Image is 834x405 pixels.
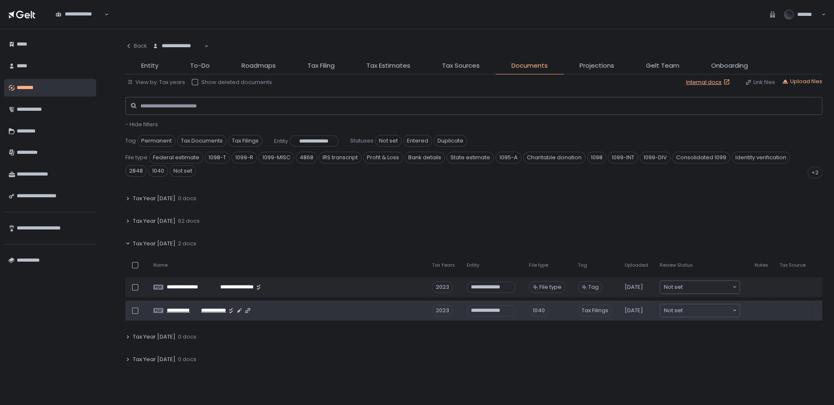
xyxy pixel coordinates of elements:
span: Tax Years [432,262,455,268]
span: Onboarding [711,61,748,71]
span: 1099-R [231,152,257,163]
div: +2 [808,167,822,178]
span: Entity [274,138,288,145]
button: Upload files [782,78,822,85]
span: Duplicate [434,135,467,147]
input: Search for option [153,50,203,58]
span: 0 docs [178,356,196,363]
span: Not set [375,135,402,147]
input: Search for option [683,306,732,315]
span: [DATE] [624,283,643,291]
span: File type [529,262,548,268]
span: 1098 [587,152,606,163]
div: Search for option [660,304,740,317]
span: 0 docs [178,195,196,202]
div: 2023 [432,305,453,316]
span: Roadmaps [242,61,276,71]
span: 2 docs [178,240,196,247]
span: Statuses [350,137,374,145]
span: Uploaded [624,262,648,268]
span: 1099-DIV [640,152,671,163]
span: Tax Sources [442,61,480,71]
div: Search for option [50,6,109,23]
div: 1040 [529,305,549,316]
span: Tag [578,262,587,268]
span: To-Do [190,61,210,71]
button: View by: Tax years [127,79,185,86]
span: Entity [141,61,158,71]
span: 1095-A [496,152,521,163]
span: Tax Year [DATE] [133,356,175,363]
div: 2023 [432,281,453,293]
span: Documents [511,61,548,71]
span: 1099-INT [608,152,638,163]
span: IRS transcript [319,152,361,163]
span: Federal estimate [149,152,203,163]
span: 1098-T [205,152,230,163]
span: Consolidated 1099 [672,152,730,163]
span: Tax Documents [177,135,226,147]
span: Tax Source [780,262,805,268]
span: Tax Filings [228,135,262,147]
span: Tax Year [DATE] [133,217,175,225]
span: Review Status [660,262,693,268]
span: Projections [580,61,614,71]
span: Name [153,262,168,268]
span: Tax Filing [308,61,335,71]
span: Identity verification [732,152,790,163]
input: Search for option [683,283,732,291]
button: Link files [745,79,775,86]
span: Notes [755,262,768,268]
span: Bank details [404,152,445,163]
span: Charitable donation [523,152,585,163]
div: Search for option [147,38,208,55]
span: File type [539,283,562,291]
button: Back [125,38,147,54]
span: 0 docs [178,333,196,341]
span: Not set [664,283,683,291]
span: State estimate [447,152,494,163]
button: - Hide filters [125,121,158,128]
span: File type [125,154,147,161]
a: Internal docs [686,79,732,86]
span: Tax Estimates [366,61,410,71]
div: Back [125,42,147,50]
span: Gelt Team [646,61,679,71]
span: Profit & Loss [363,152,403,163]
span: Not set [170,165,196,177]
span: 1040 [148,165,168,177]
span: Tax Year [DATE] [133,240,175,247]
span: 2848 [125,165,147,177]
span: Entity [467,262,479,268]
span: 62 docs [178,217,200,225]
span: 1099-MISC [259,152,294,163]
span: Tax Year [DATE] [133,195,175,202]
input: Search for option [56,18,104,26]
span: Tax Filings [578,305,612,316]
span: 4868 [296,152,317,163]
span: Tag [125,137,136,145]
span: Tax Year [DATE] [133,333,175,341]
div: Search for option [660,281,740,293]
span: - Hide filters [125,120,158,128]
span: Entered [403,135,432,147]
span: Permanent [137,135,175,147]
span: Tag [588,283,599,291]
span: [DATE] [624,307,643,314]
span: Not set [664,306,683,315]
